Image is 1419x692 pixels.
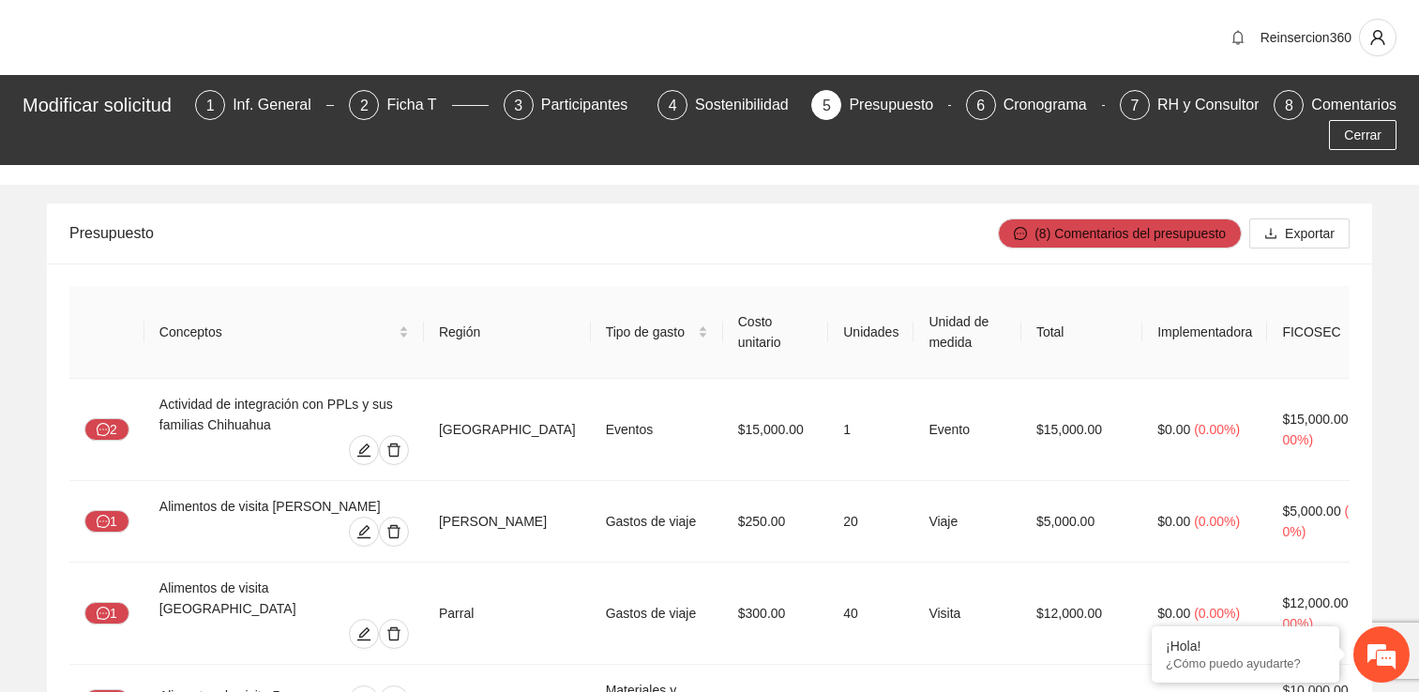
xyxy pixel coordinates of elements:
span: $0.00 [1157,606,1190,621]
span: Cerrar [1344,125,1381,145]
button: message1 [84,602,129,624]
button: message2 [84,418,129,441]
span: $15,000.00 [1282,412,1348,427]
span: Tipo de gasto [606,322,694,342]
td: 40 [828,563,913,665]
span: user [1360,29,1396,46]
span: 3 [514,98,522,113]
th: Tipo de gasto [591,286,723,379]
span: edit [350,524,378,539]
span: message [97,423,110,438]
span: ( 0.00% ) [1194,514,1240,529]
button: message(8) Comentarios del presupuesto [998,218,1242,248]
span: edit [350,443,378,458]
button: delete [379,517,409,547]
td: $5,000.00 [1021,481,1142,563]
td: $250.00 [723,481,829,563]
div: 2Ficha T [349,90,488,120]
td: 20 [828,481,913,563]
span: 4 [669,98,677,113]
span: delete [380,443,408,458]
span: 2 [360,98,369,113]
div: Ficha T [386,90,451,120]
td: $15,000.00 [723,379,829,481]
button: edit [349,619,379,649]
button: user [1359,19,1396,56]
span: ( 0.00% ) [1194,422,1240,437]
div: 8Comentarios [1274,90,1396,120]
button: delete [379,435,409,465]
td: $12,000.00 [1021,563,1142,665]
div: Cronograma [1004,90,1102,120]
div: 6Cronograma [966,90,1105,120]
button: edit [349,517,379,547]
td: [GEOGRAPHIC_DATA] [424,379,591,481]
th: Región [424,286,591,379]
td: Gastos de viaje [591,481,723,563]
span: bell [1224,30,1252,45]
th: Unidad de medida [913,286,1021,379]
div: Actividad de integración con PPLs y sus familias Chihuahua [159,394,409,435]
div: Modificar solicitud [23,90,184,120]
button: delete [379,619,409,649]
th: Costo unitario [723,286,829,379]
div: Alimentos de visita [GEOGRAPHIC_DATA] [159,578,409,619]
span: $0.00 [1157,514,1190,529]
div: 4Sostenibilidad [657,90,796,120]
div: Inf. General [233,90,326,120]
span: $12,000.00 [1282,595,1348,610]
span: ( 0.00% ) [1194,606,1240,621]
span: (8) Comentarios del presupuesto [1034,223,1226,244]
div: Alimentos de visita [PERSON_NAME] [159,496,409,517]
span: $5,000.00 [1282,504,1340,519]
div: Presupuesto [849,90,948,120]
th: Conceptos [144,286,424,379]
span: Conceptos [159,322,395,342]
span: message [97,607,110,622]
td: Viaje [913,481,1021,563]
button: edit [349,435,379,465]
div: Participantes [541,90,643,120]
span: edit [350,626,378,641]
td: Gastos de viaje [591,563,723,665]
div: Comentarios [1311,90,1396,120]
th: Unidades [828,286,913,379]
div: 3Participantes [504,90,642,120]
span: 1 [206,98,215,113]
span: 7 [1131,98,1140,113]
div: ¡Hola! [1166,639,1325,654]
div: 1Inf. General [195,90,334,120]
span: Reinsercion360 [1260,30,1351,45]
button: downloadExportar [1249,218,1350,248]
button: Cerrar [1329,120,1396,150]
span: 6 [976,98,985,113]
td: Eventos [591,379,723,481]
p: ¿Cómo puedo ayudarte? [1166,656,1325,670]
span: $0.00 [1157,422,1190,437]
button: bell [1223,23,1253,53]
span: 8 [1285,98,1293,113]
span: message [97,515,110,530]
td: Parral [424,563,591,665]
button: message1 [84,510,129,533]
th: FICOSEC [1267,286,1403,379]
span: delete [380,524,408,539]
span: 5 [823,98,831,113]
span: delete [380,626,408,641]
div: 5Presupuesto [811,90,950,120]
div: RH y Consultores [1157,90,1290,120]
td: 1 [828,379,913,481]
div: Sostenibilidad [695,90,804,120]
div: Presupuesto [69,206,998,260]
td: $300.00 [723,563,829,665]
td: Visita [913,563,1021,665]
td: Evento [913,379,1021,481]
td: $15,000.00 [1021,379,1142,481]
span: message [1014,227,1027,242]
span: download [1264,227,1277,242]
th: Implementadora [1142,286,1267,379]
th: Total [1021,286,1142,379]
span: Exportar [1285,223,1335,244]
div: 7RH y Consultores [1120,90,1259,120]
td: [PERSON_NAME] [424,481,591,563]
